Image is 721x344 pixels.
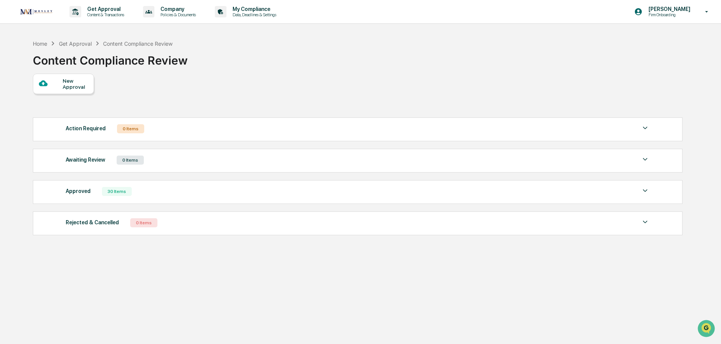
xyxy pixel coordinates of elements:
div: Start new chat [26,58,124,65]
div: Content Compliance Review [33,48,188,67]
div: Awaiting Review [66,155,105,165]
button: Start new chat [128,60,137,69]
p: My Compliance [226,6,280,12]
img: caret [641,218,650,227]
div: 🔎 [8,110,14,116]
span: Attestations [62,95,94,103]
p: Policies & Documents [154,12,200,17]
div: 0 Items [117,124,144,133]
p: Content & Transactions [81,12,128,17]
div: 30 Items [102,187,132,196]
div: Get Approval [59,40,92,47]
span: Data Lookup [15,110,48,117]
img: logo [18,7,54,17]
p: Data, Deadlines & Settings [226,12,280,17]
p: Get Approval [81,6,128,12]
div: Home [33,40,47,47]
div: Approved [66,186,91,196]
img: caret [641,155,650,164]
a: 🗄️Attestations [52,92,97,106]
iframe: Open customer support [697,319,717,339]
a: Powered byPylon [53,128,91,134]
p: Company [154,6,200,12]
div: Content Compliance Review [103,40,173,47]
div: 🖐️ [8,96,14,102]
div: We're available if you need us! [26,65,96,71]
img: 1746055101610-c473b297-6a78-478c-a979-82029cc54cd1 [8,58,21,71]
span: Preclearance [15,95,49,103]
div: New Approval [63,78,88,90]
a: 🖐️Preclearance [5,92,52,106]
div: 0 Items [130,218,157,227]
p: How can we help? [8,16,137,28]
div: 🗄️ [55,96,61,102]
img: caret [641,123,650,133]
span: Pylon [75,128,91,134]
div: Action Required [66,123,106,133]
img: caret [641,186,650,195]
div: 0 Items [117,156,144,165]
div: Rejected & Cancelled [66,218,119,227]
p: [PERSON_NAME] [642,6,694,12]
p: Firm Onboarding [642,12,694,17]
a: 🔎Data Lookup [5,106,51,120]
